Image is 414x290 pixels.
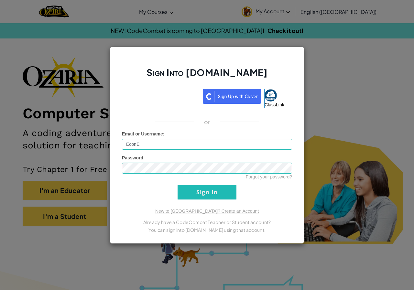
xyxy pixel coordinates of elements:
[119,88,203,102] iframe: Sign in with Google Button
[246,174,292,179] a: Forgot your password?
[204,118,210,126] p: or
[178,185,236,199] input: Sign In
[155,209,259,214] a: New to [GEOGRAPHIC_DATA]? Create an Account
[122,131,163,136] span: Email or Username
[203,89,261,104] img: clever_sso_button@2x.png
[122,131,165,137] label: :
[122,66,292,85] h2: Sign Into [DOMAIN_NAME]
[122,218,292,226] p: Already have a CodeCombat Teacher or Student account?
[122,226,292,234] p: You can sign into [DOMAIN_NAME] using that account.
[265,102,284,107] span: ClassLink
[122,155,143,160] span: Password
[265,89,277,102] img: classlink-logo-small.png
